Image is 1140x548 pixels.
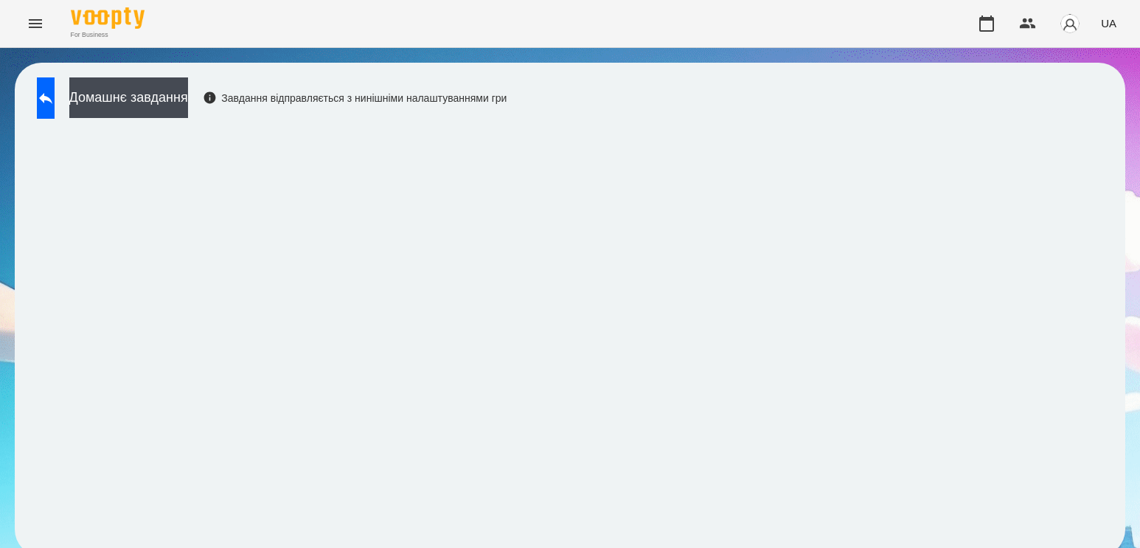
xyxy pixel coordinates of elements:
img: Voopty Logo [71,7,145,29]
span: For Business [71,30,145,40]
div: Завдання відправляється з нинішніми налаштуваннями гри [203,91,507,105]
img: avatar_s.png [1060,13,1080,34]
button: Menu [18,6,53,41]
span: UA [1101,15,1116,31]
button: Домашнє завдання [69,77,188,118]
button: UA [1095,10,1122,37]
